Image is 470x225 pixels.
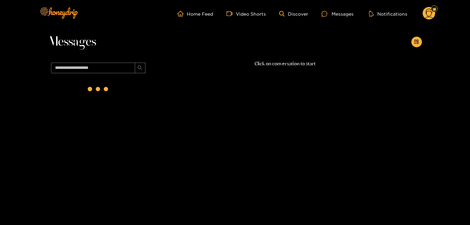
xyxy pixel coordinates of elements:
[226,11,236,17] span: video-camera
[137,65,142,71] span: search
[177,11,187,17] span: home
[48,34,96,50] span: Messages
[148,60,422,68] p: Click on conversation to start
[411,37,422,47] button: appstore-add
[432,7,436,11] img: Fan Level
[226,11,266,17] a: Video Shorts
[279,11,308,17] a: Discover
[322,10,354,18] div: Messages
[414,39,419,45] span: appstore-add
[367,10,409,17] button: Notifications
[177,11,213,17] a: Home Feed
[135,63,145,73] button: search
